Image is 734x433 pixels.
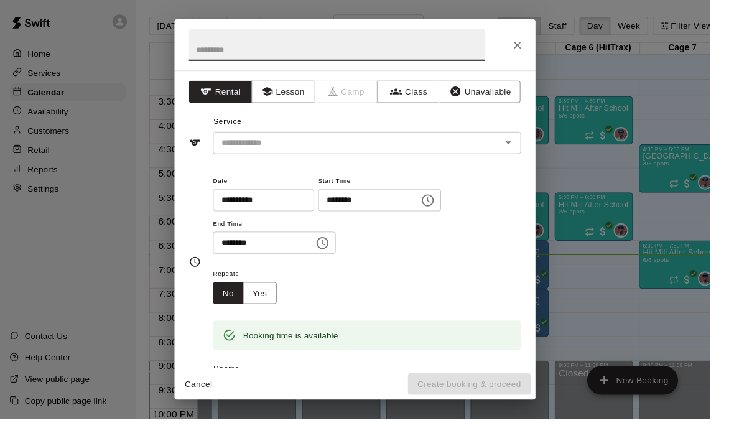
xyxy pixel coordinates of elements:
[221,376,248,385] span: Rooms
[490,375,539,394] button: Remove all
[329,179,456,196] span: Start Time
[220,275,296,292] span: Repeats
[321,239,346,264] button: Choose time, selected time is 3:30 PM
[195,141,208,154] svg: Service
[220,223,347,240] span: End Time
[220,292,286,315] div: outlined button group
[450,375,490,394] button: Add all
[221,121,250,130] span: Service
[390,83,455,106] button: Class
[251,292,286,315] button: Yes
[220,292,252,315] button: No
[185,386,225,409] button: Cancel
[195,264,208,277] svg: Timing
[220,179,325,196] span: Date
[260,83,325,106] button: Lesson
[455,83,538,106] button: Unavailable
[430,195,455,220] button: Choose time, selected time is 3:15 PM
[325,83,391,106] span: Camps can only be created in the Services page
[220,195,316,218] input: Choose date, selected date is Aug 19, 2025
[195,83,261,106] button: Rental
[524,35,546,58] button: Close
[517,139,534,156] button: Open
[251,335,350,358] div: Booking time is available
